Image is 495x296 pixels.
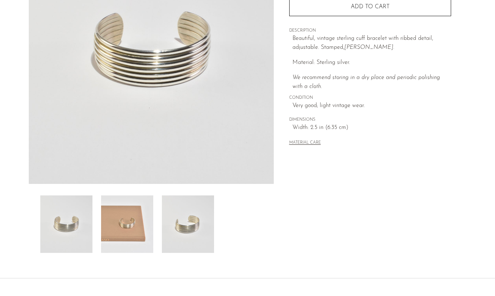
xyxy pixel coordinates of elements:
[289,117,451,123] span: DIMENSIONS
[289,28,451,34] span: DESCRIPTION
[292,34,451,52] p: Beautiful, vintage sterling cuff bracelet with ribbed detail, adjustable. Stamped,
[292,101,451,111] span: Very good; light vintage wear.
[393,45,394,50] em: .
[344,45,393,50] em: [PERSON_NAME]
[292,75,440,90] i: We recommend storing in a dry place and periodic polishing with a cloth.
[351,4,390,10] span: Add to cart
[289,140,321,146] button: MATERIAL CARE
[292,123,451,133] span: Width: 2.5 in (6.35 cm)
[289,95,451,101] span: CONDITION
[40,195,92,253] img: Ribbed Cuff Bracelet
[162,195,214,253] img: Ribbed Cuff Bracelet
[292,58,451,68] p: Material: Sterling silver.
[101,195,153,253] img: Ribbed Cuff Bracelet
